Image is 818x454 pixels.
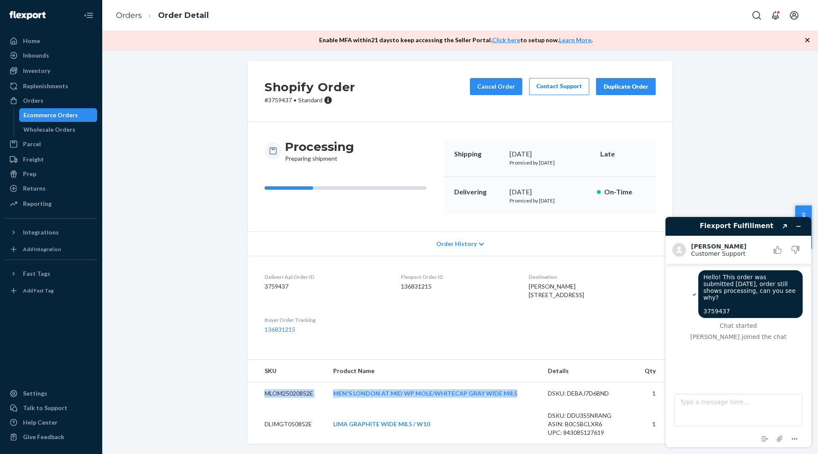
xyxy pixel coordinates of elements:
[604,187,645,197] p: On-Time
[635,405,673,444] td: 1
[158,11,209,20] a: Order Detail
[454,149,503,159] p: Shipping
[23,37,40,45] div: Home
[596,78,656,95] button: Duplicate Order
[5,34,97,48] a: Home
[285,139,354,154] h3: Processing
[23,140,41,148] div: Parcel
[5,197,97,211] a: Reporting
[5,182,97,195] a: Returns
[541,360,635,382] th: Details
[5,430,97,444] button: Give Feedback
[80,7,97,24] button: Close Navigation
[248,382,326,405] td: MLOM25020852E
[23,96,43,105] div: Orders
[23,51,49,60] div: Inbounds
[23,111,78,119] div: Ecommerce Orders
[265,78,355,96] h2: Shopify Order
[23,269,50,278] div: Fast Tags
[294,96,297,104] span: •
[510,159,590,166] p: Promised by [DATE]
[319,36,593,44] p: Enable MFA within 21 days to keep accessing the Seller Portal. to setup now. .
[5,49,97,62] a: Inbounds
[248,360,326,382] th: SKU
[659,210,818,454] iframe: To enrich screen reader interactions, please activate Accessibility in Grammarly extension settings
[559,36,591,43] a: Learn More
[454,187,503,197] p: Delivering
[786,7,803,24] button: Open account menu
[5,267,97,280] button: Fast Tags
[23,82,68,90] div: Replenishments
[23,67,50,75] div: Inventory
[5,137,97,151] a: Parcel
[510,197,590,204] p: Promised by [DATE]
[548,389,628,398] div: DSKU: DEBAJ7D6BND
[635,360,673,382] th: Qty
[285,139,354,163] div: Preparing shipment
[5,416,97,429] a: Help Center
[265,273,387,280] dt: Deliverr Api Order ID
[529,283,584,298] span: [PERSON_NAME] [STREET_ADDRESS]
[767,7,784,24] button: Open notifications
[510,149,590,159] div: [DATE]
[5,226,97,239] button: Integrations
[5,401,97,415] button: Talk to Support
[9,11,46,20] img: Flexport logo
[5,153,97,166] a: Freight
[333,390,517,397] a: MEN'S LONDON AT MID WP MOLE/WHITECAP GRAY WIDE M8.5
[23,184,46,193] div: Returns
[401,273,515,280] dt: Flexport Order ID
[5,94,97,107] a: Orders
[23,404,67,412] div: Talk to Support
[265,96,355,104] p: # 3759437
[23,287,54,294] div: Add Fast Tag
[23,246,61,253] div: Add Integration
[23,125,75,134] div: Wholesale Orders
[436,240,477,248] span: Order History
[5,387,97,400] a: Settings
[109,3,216,28] ol: breadcrumbs
[23,389,47,398] div: Settings
[510,187,590,197] div: [DATE]
[298,96,323,104] span: Standard
[548,420,628,428] div: ASIN: B0C5BCLXR6
[470,78,522,95] button: Cancel Order
[748,7,765,24] button: Open Search Box
[116,11,142,20] a: Orders
[603,82,648,91] div: Duplicate Order
[5,79,97,93] a: Replenishments
[265,282,387,291] dd: 3759437
[5,243,97,256] a: Add Integration
[265,326,295,333] a: 136831215
[23,418,58,427] div: Help Center
[5,64,97,78] a: Inventory
[326,360,541,382] th: Product Name
[265,316,387,324] dt: Buyer Order Tracking
[635,382,673,405] td: 1
[548,411,628,420] div: DSKU: DDU3S5NRANG
[795,205,812,249] button: Help Center
[19,6,36,14] span: Chat
[529,273,656,280] dt: Destination
[5,167,97,181] a: Prep
[333,420,430,428] a: LIMA GRAPHITE WIDE M8.5 / W10
[23,228,59,237] div: Integrations
[529,78,589,95] a: Contact Support
[23,155,44,164] div: Freight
